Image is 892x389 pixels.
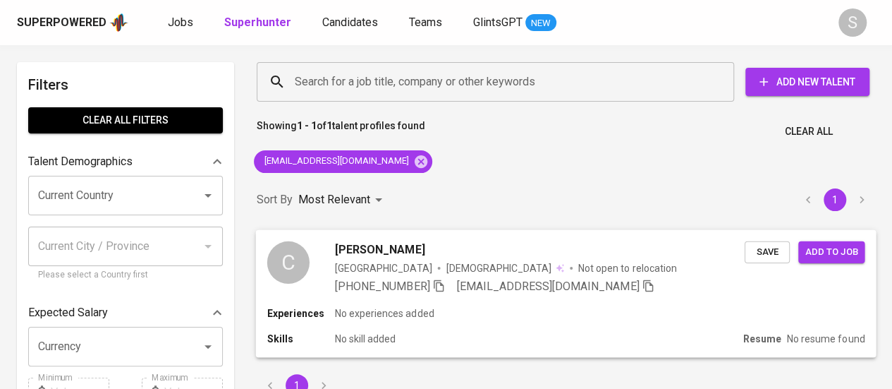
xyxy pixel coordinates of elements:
button: Open [198,337,218,357]
div: C [267,241,310,283]
div: S [838,8,867,37]
span: Clear All [785,123,833,140]
span: Clear All filters [39,112,212,129]
span: [EMAIL_ADDRESS][DOMAIN_NAME] [457,279,640,292]
a: Superhunter [224,14,294,32]
span: GlintsGPT [473,16,523,29]
span: [PERSON_NAME] [335,241,424,258]
img: app logo [109,12,128,33]
span: NEW [525,16,556,30]
p: Skills [267,332,335,346]
a: GlintsGPT NEW [473,14,556,32]
button: Open [198,186,218,205]
p: Experiences [267,306,335,321]
button: Clear All [779,119,838,145]
p: Not open to relocation [578,261,676,275]
span: Teams [409,16,442,29]
b: 1 - 1 [297,120,317,131]
p: Talent Demographics [28,153,133,170]
span: [PHONE_NUMBER] [335,279,429,292]
div: Superpowered [17,15,106,31]
button: Add to job [798,241,864,263]
p: Showing of talent profiles found [257,119,425,145]
div: [GEOGRAPHIC_DATA] [335,261,432,275]
span: Add to job [805,244,857,260]
button: Add New Talent [745,68,869,96]
b: 1 [326,120,332,131]
span: [DEMOGRAPHIC_DATA] [446,261,553,275]
a: Candidates [322,14,381,32]
a: C[PERSON_NAME][GEOGRAPHIC_DATA][DEMOGRAPHIC_DATA] Not open to relocation[PHONE_NUMBER] [EMAIL_ADD... [257,230,875,357]
a: Superpoweredapp logo [17,12,128,33]
span: Candidates [322,16,378,29]
p: Sort By [257,191,293,208]
span: Jobs [168,16,193,29]
div: Talent Demographics [28,148,223,176]
p: No resume found [787,332,864,346]
button: Clear All filters [28,107,223,133]
a: Jobs [168,14,196,32]
span: Add New Talent [757,73,858,91]
b: Superhunter [224,16,291,29]
div: [EMAIL_ADDRESS][DOMAIN_NAME] [254,150,432,173]
p: No skill added [335,332,396,346]
div: Expected Salary [28,299,223,327]
button: Save [745,241,790,263]
a: Teams [409,14,445,32]
p: No experiences added [335,306,434,321]
button: page 1 [824,188,846,211]
nav: pagination navigation [795,188,875,211]
p: Most Relevant [298,191,370,208]
p: Expected Salary [28,304,108,321]
span: [EMAIL_ADDRESS][DOMAIN_NAME] [254,155,417,168]
span: Save [752,244,783,260]
p: Please select a Country first [38,268,213,282]
p: Resume [743,332,781,346]
h6: Filters [28,73,223,96]
div: Most Relevant [298,187,387,213]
